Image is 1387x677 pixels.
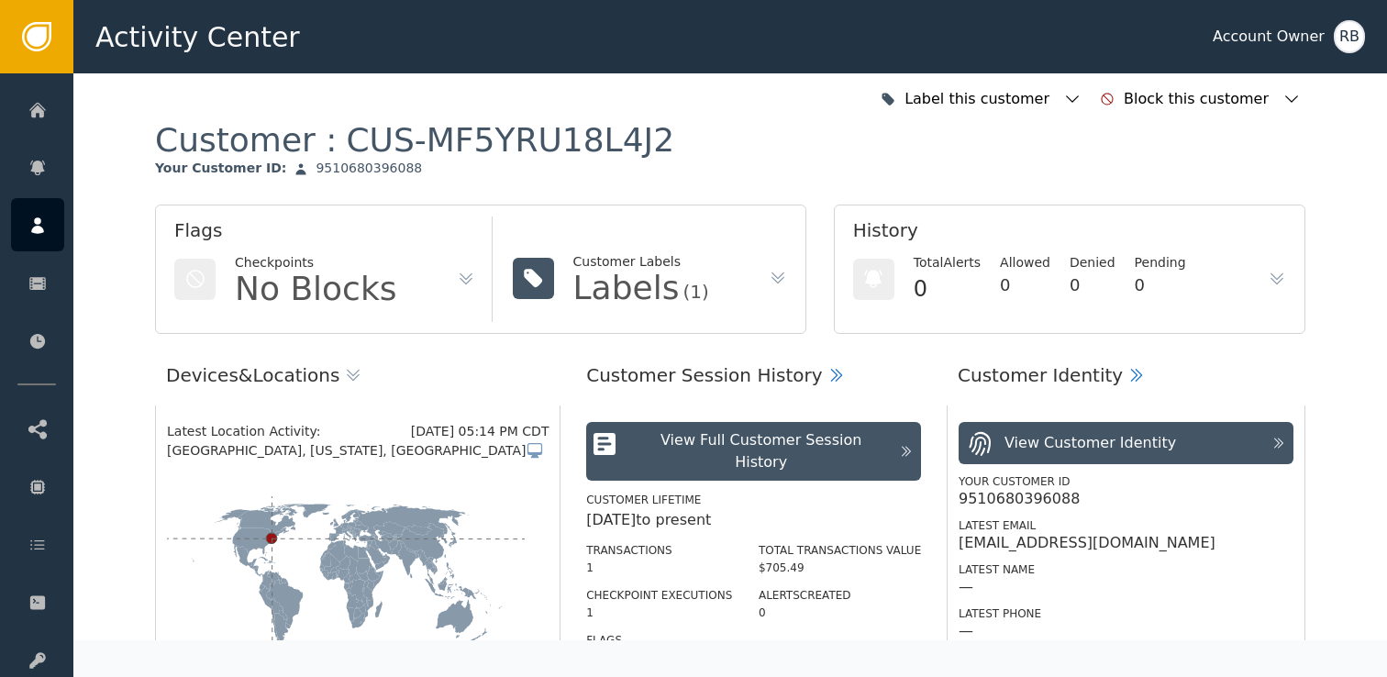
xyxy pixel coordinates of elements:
[914,272,981,305] div: 0
[914,253,981,272] div: Total Alerts
[959,605,1293,622] div: Latest Phone
[1000,272,1050,297] div: 0
[1000,253,1050,272] div: Allowed
[759,560,921,576] div: $705.49
[95,17,300,58] span: Activity Center
[167,422,411,441] div: Latest Location Activity:
[346,119,674,161] div: CUS-MF5YRU18L4J2
[959,534,1215,552] div: [EMAIL_ADDRESS][DOMAIN_NAME]
[174,216,475,253] div: Flags
[586,544,672,557] label: Transactions
[958,361,1123,389] div: Customer Identity
[904,88,1054,110] div: Label this customer
[586,605,732,621] div: 1
[959,517,1293,534] div: Latest Email
[155,119,674,161] div: Customer :
[586,560,732,576] div: 1
[959,561,1293,578] div: Latest Name
[959,422,1293,464] button: View Customer Identity
[586,589,732,602] label: Checkpoint Executions
[1135,272,1186,297] div: 0
[1070,253,1115,272] div: Denied
[586,509,921,531] div: [DATE] to present
[586,361,822,389] div: Customer Session History
[573,252,709,272] div: Customer Labels
[959,622,973,640] div: —
[1095,79,1305,119] button: Block this customer
[853,216,1286,253] div: History
[586,494,701,506] label: Customer Lifetime
[573,272,680,305] div: Labels
[316,161,422,177] div: 9510680396088
[166,361,339,389] div: Devices & Locations
[1124,88,1273,110] div: Block this customer
[167,441,526,461] span: [GEOGRAPHIC_DATA], [US_STATE], [GEOGRAPHIC_DATA]
[1004,432,1176,454] div: View Customer Identity
[235,253,397,272] div: Checkpoints
[155,161,286,177] div: Your Customer ID :
[1213,26,1325,48] div: Account Owner
[959,473,1293,490] div: Your Customer ID
[1070,272,1115,297] div: 0
[235,272,397,305] div: No Blocks
[876,79,1086,119] button: Label this customer
[959,490,1080,508] div: 9510680396088
[759,589,851,602] label: Alerts Created
[682,283,708,301] div: (1)
[586,634,622,647] label: Flags
[959,578,973,596] div: —
[586,422,921,481] button: View Full Customer Session History
[632,429,890,473] div: View Full Customer Session History
[1135,253,1186,272] div: Pending
[759,544,921,557] label: Total Transactions Value
[759,605,921,621] div: 0
[1334,20,1365,53] button: RB
[411,422,549,441] div: [DATE] 05:14 PM CDT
